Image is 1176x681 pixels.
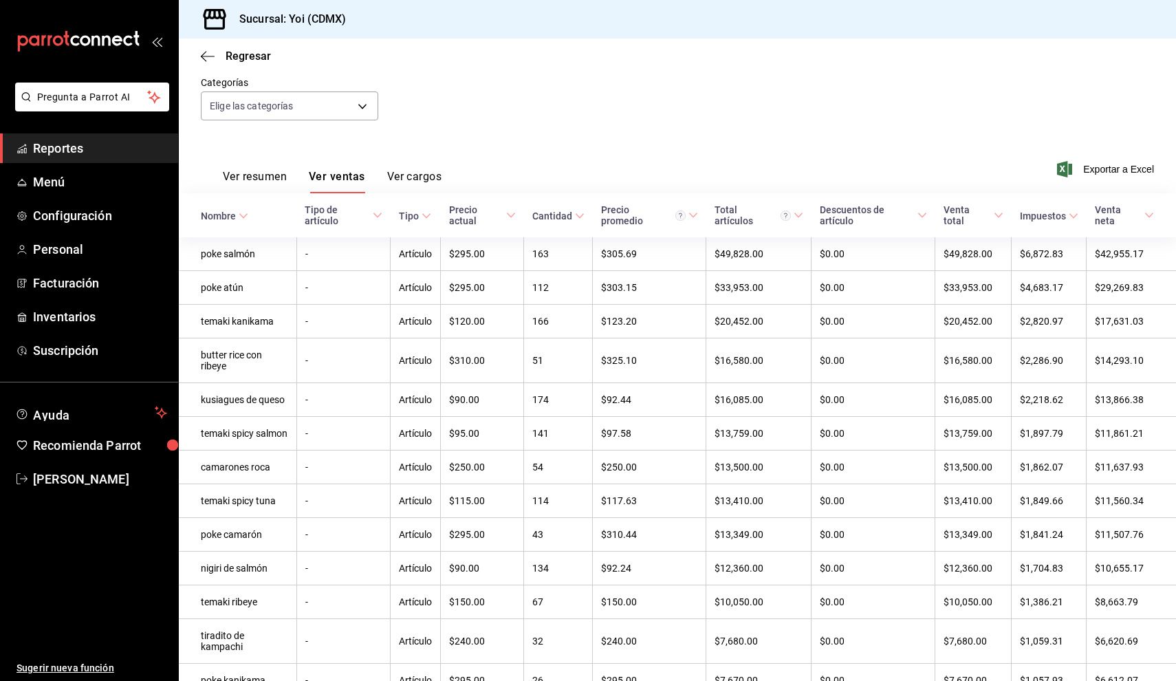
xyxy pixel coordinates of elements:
[524,518,593,552] td: 43
[33,404,149,421] span: Ayuda
[391,619,441,664] td: Artículo
[935,417,1012,451] td: $13,759.00
[391,305,441,338] td: Artículo
[1095,204,1142,226] div: Venta neta
[391,383,441,417] td: Artículo
[17,661,167,675] span: Sugerir nueva función
[706,383,812,417] td: $16,085.00
[1012,619,1087,664] td: $1,059.31
[223,170,442,193] div: navigation tabs
[935,237,1012,271] td: $49,828.00
[296,271,390,305] td: -
[1020,210,1078,221] span: Impuestos
[1087,305,1176,338] td: $17,631.03
[441,619,524,664] td: $240.00
[391,585,441,619] td: Artículo
[179,451,296,484] td: camarones roca
[820,204,915,226] div: Descuentos de artículo
[944,204,991,226] div: Venta total
[1087,338,1176,383] td: $14,293.10
[33,341,167,360] span: Suscripción
[387,170,442,193] button: Ver cargos
[391,417,441,451] td: Artículo
[706,271,812,305] td: $33,953.00
[441,338,524,383] td: $310.00
[305,204,382,226] span: Tipo de artículo
[1012,451,1087,484] td: $1,862.07
[296,305,390,338] td: -
[296,619,390,664] td: -
[33,240,167,259] span: Personal
[179,237,296,271] td: poke salmón
[391,518,441,552] td: Artículo
[524,585,593,619] td: 67
[441,383,524,417] td: $90.00
[296,451,390,484] td: -
[935,518,1012,552] td: $13,349.00
[179,518,296,552] td: poke camarón
[1087,237,1176,271] td: $42,955.17
[201,210,236,221] div: Nombre
[151,36,162,47] button: open_drawer_menu
[706,484,812,518] td: $13,410.00
[944,204,1003,226] span: Venta total
[179,383,296,417] td: kusiagues de queso
[1087,417,1176,451] td: $11,861.21
[179,585,296,619] td: temaki ribeye
[935,383,1012,417] td: $16,085.00
[593,338,706,383] td: $325.10
[179,417,296,451] td: temaki spicy salmon
[1087,383,1176,417] td: $13,866.38
[309,170,365,193] button: Ver ventas
[812,552,935,585] td: $0.00
[201,210,248,221] span: Nombre
[1087,271,1176,305] td: $29,269.83
[1087,484,1176,518] td: $11,560.34
[935,619,1012,664] td: $7,680.00
[935,585,1012,619] td: $10,050.00
[33,206,167,225] span: Configuración
[391,271,441,305] td: Artículo
[179,619,296,664] td: tiradito de kampachi
[296,338,390,383] td: -
[706,585,812,619] td: $10,050.00
[593,383,706,417] td: $92.44
[706,237,812,271] td: $49,828.00
[812,338,935,383] td: $0.00
[715,204,791,226] div: Total artículos
[441,451,524,484] td: $250.00
[601,204,698,226] span: Precio promedio
[935,451,1012,484] td: $13,500.00
[201,50,271,63] button: Regresar
[441,518,524,552] td: $295.00
[33,307,167,326] span: Inventarios
[812,451,935,484] td: $0.00
[449,204,516,226] span: Precio actual
[781,210,791,221] svg: El total artículos considera cambios de precios en los artículos así como costos adicionales por ...
[33,470,167,488] span: [PERSON_NAME]
[1087,518,1176,552] td: $11,507.76
[201,78,378,87] label: Categorías
[593,271,706,305] td: $303.15
[296,518,390,552] td: -
[210,99,294,113] span: Elige las categorías
[441,305,524,338] td: $120.00
[532,210,572,221] div: Cantidad
[524,271,593,305] td: 112
[33,274,167,292] span: Facturación
[593,552,706,585] td: $92.24
[296,417,390,451] td: -
[449,204,503,226] div: Precio actual
[399,210,431,221] span: Tipo
[935,338,1012,383] td: $16,580.00
[812,417,935,451] td: $0.00
[593,518,706,552] td: $310.44
[296,484,390,518] td: -
[1012,271,1087,305] td: $4,683.17
[391,552,441,585] td: Artículo
[1060,161,1154,177] button: Exportar a Excel
[593,417,706,451] td: $97.58
[179,305,296,338] td: temaki kanikama
[706,451,812,484] td: $13,500.00
[715,204,803,226] span: Total artículos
